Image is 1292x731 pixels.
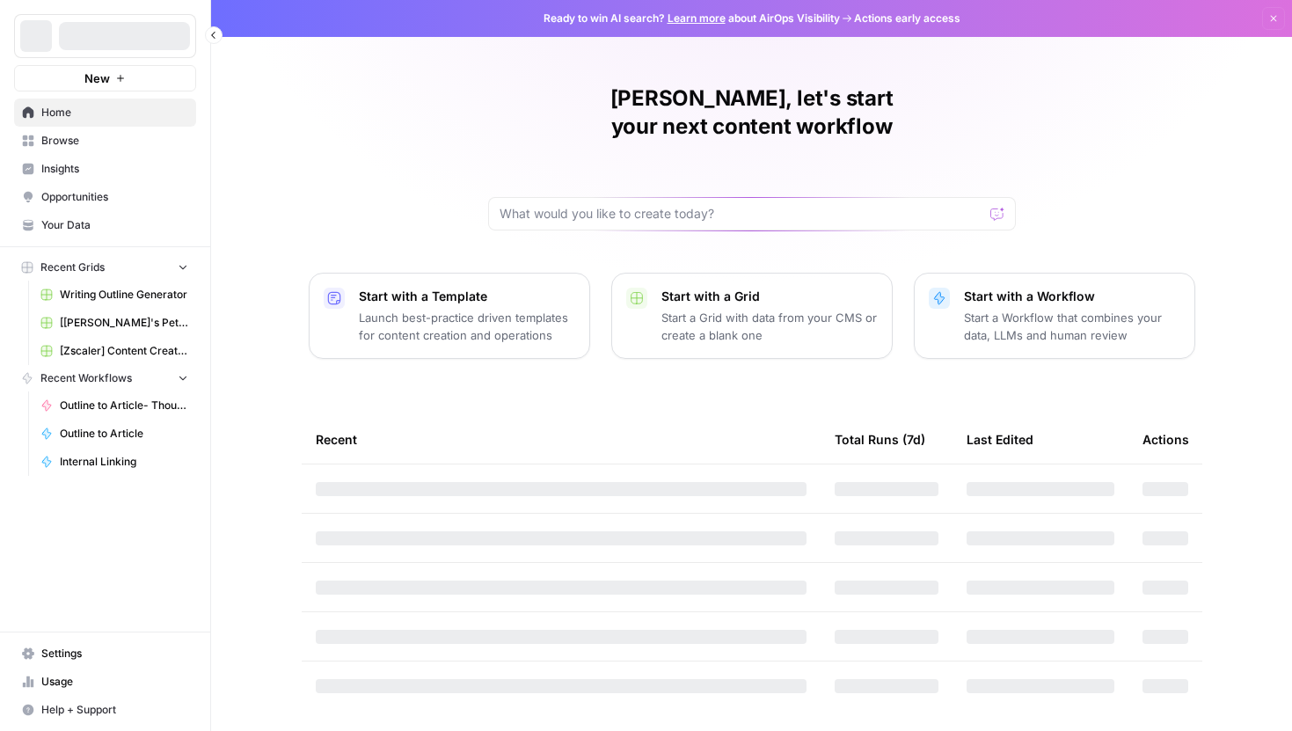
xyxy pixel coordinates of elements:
div: Total Runs (7d) [835,415,925,464]
span: Recent Workflows [40,370,132,386]
span: [[PERSON_NAME]'s Pet] Content Creation [60,315,188,331]
button: Start with a GridStart a Grid with data from your CMS or create a blank one [611,273,893,359]
p: Start with a Workflow [964,288,1180,305]
a: [Zscaler] Content Creation [33,337,196,365]
p: Start with a Grid [661,288,878,305]
a: Browse [14,127,196,155]
span: Opportunities [41,189,188,205]
span: [Zscaler] Content Creation [60,343,188,359]
button: Recent Workflows [14,365,196,391]
a: Your Data [14,211,196,239]
span: Ready to win AI search? about AirOps Visibility [544,11,840,26]
span: Writing Outline Generator [60,287,188,303]
p: Start a Workflow that combines your data, LLMs and human review [964,309,1180,344]
a: Settings [14,640,196,668]
span: Usage [41,674,188,690]
a: Insights [14,155,196,183]
span: Your Data [41,217,188,233]
a: Internal Linking [33,448,196,476]
a: Usage [14,668,196,696]
span: New [84,69,110,87]
span: Insights [41,161,188,177]
p: Start a Grid with data from your CMS or create a blank one [661,309,878,344]
a: Home [14,99,196,127]
button: Help + Support [14,696,196,724]
button: Recent Grids [14,254,196,281]
span: Browse [41,133,188,149]
h1: [PERSON_NAME], let's start your next content workflow [488,84,1016,141]
a: Opportunities [14,183,196,211]
span: Outline to Article [60,426,188,442]
button: Start with a TemplateLaunch best-practice driven templates for content creation and operations [309,273,590,359]
a: [[PERSON_NAME]'s Pet] Content Creation [33,309,196,337]
a: Learn more [668,11,726,25]
div: Last Edited [967,415,1033,464]
div: Recent [316,415,807,464]
a: Outline to Article- Thought Leadership - TESTING [33,391,196,420]
button: Start with a WorkflowStart a Workflow that combines your data, LLMs and human review [914,273,1195,359]
input: What would you like to create today? [500,205,983,223]
button: New [14,65,196,91]
span: Recent Grids [40,260,105,275]
p: Launch best-practice driven templates for content creation and operations [359,309,575,344]
span: Internal Linking [60,454,188,470]
span: Outline to Article- Thought Leadership - TESTING [60,398,188,413]
p: Start with a Template [359,288,575,305]
span: Actions early access [854,11,960,26]
a: Outline to Article [33,420,196,448]
span: Help + Support [41,702,188,718]
span: Home [41,105,188,121]
div: Actions [1142,415,1189,464]
span: Settings [41,646,188,662]
a: Writing Outline Generator [33,281,196,309]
